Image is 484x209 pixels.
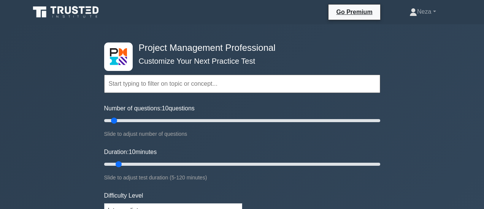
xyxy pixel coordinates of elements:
[104,104,195,113] label: Number of questions: questions
[162,105,169,112] span: 10
[104,148,157,157] label: Duration: minutes
[104,75,380,93] input: Start typing to filter on topic or concept...
[104,173,380,182] div: Slide to adjust test duration (5-120 minutes)
[332,7,377,17] a: Go Premium
[104,129,380,138] div: Slide to adjust number of questions
[136,42,343,53] h4: Project Management Professional
[129,149,135,155] span: 10
[104,191,143,200] label: Difficulty Level
[391,4,454,19] a: Neza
